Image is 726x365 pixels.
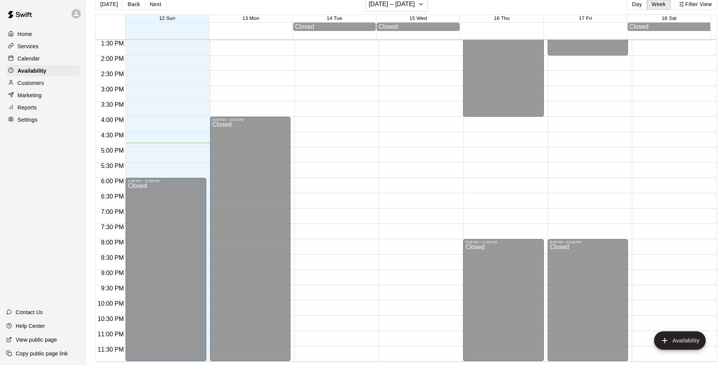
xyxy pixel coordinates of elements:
span: 7:30 PM [99,224,126,230]
p: Customers [18,79,44,87]
p: Services [18,42,39,50]
div: 6:00 PM – 11:59 PM [128,179,204,183]
div: 8:00 PM – 11:59 PM [465,240,542,244]
p: Help Center [16,322,45,330]
div: 6:00 PM – 11:59 PM: Closed [126,178,206,361]
a: Services [6,41,80,52]
span: 3:00 PM [99,86,126,93]
button: 17 Fri [579,15,592,21]
span: 6:00 PM [99,178,126,184]
a: Calendar [6,53,80,64]
div: Closed [630,23,708,30]
button: 13 Mon [242,15,259,21]
button: 12 Sun [159,15,175,21]
span: 4:30 PM [99,132,126,139]
span: 8:30 PM [99,254,126,261]
span: 8:00 PM [99,239,126,246]
a: Availability [6,65,80,77]
span: 5:30 PM [99,163,126,169]
span: 5:00 PM [99,147,126,154]
button: 15 Wed [409,15,427,21]
a: Customers [6,77,80,89]
p: Reports [18,104,37,111]
a: Home [6,28,80,40]
p: Availability [18,67,46,75]
span: 4:00 PM [99,117,126,123]
div: 8:00 PM – 11:59 PM [550,240,626,244]
p: View public page [16,336,57,344]
p: Settings [18,116,38,124]
button: add [654,331,706,350]
span: 9:30 PM [99,285,126,292]
span: 2:30 PM [99,71,126,77]
p: Contact Us [16,308,43,316]
div: Closed [128,183,204,364]
span: 10:30 PM [96,316,126,322]
span: 9:00 PM [99,270,126,276]
div: Closed [378,23,457,30]
p: Calendar [18,55,40,62]
div: 4:00 PM – 11:59 PM: Closed [210,117,291,361]
button: 16 Thu [494,15,509,21]
span: 6:30 PM [99,193,126,200]
div: Closed [465,244,542,364]
p: Marketing [18,91,42,99]
p: Copy public page link [16,350,68,357]
div: 8:00 PM – 11:59 PM: Closed [548,239,628,361]
a: Reports [6,102,80,113]
div: Closed [295,23,374,30]
button: 18 Sat [662,15,677,21]
div: Closed [212,122,289,364]
span: 3:30 PM [99,101,126,108]
div: Closed [550,244,626,364]
div: 4:00 PM – 11:59 PM [212,118,289,122]
div: 8:00 PM – 11:59 PM: Closed [463,239,544,361]
a: Marketing [6,90,80,101]
span: 2:00 PM [99,55,126,62]
span: 10:00 PM [96,300,126,307]
span: 11:30 PM [96,346,126,353]
button: 14 Tue [327,15,343,21]
span: 1:30 PM [99,40,126,47]
a: Settings [6,114,80,125]
span: 7:00 PM [99,209,126,215]
p: Home [18,30,32,38]
span: 11:00 PM [96,331,126,337]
